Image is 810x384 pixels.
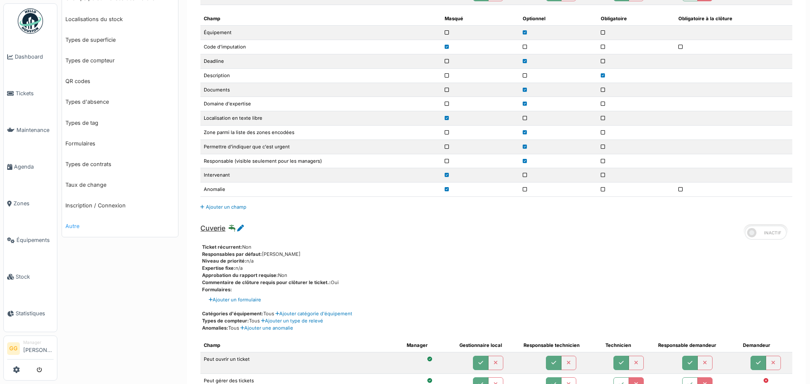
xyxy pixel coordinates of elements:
[403,338,456,352] th: Manager
[62,195,178,216] a: Inscription / Connexion
[202,265,792,272] div: n/a
[202,244,242,250] span: Ticket récurrent:
[200,154,441,168] td: Responsable (visible seulement pour les managers)
[16,89,54,97] span: Tickets
[16,309,54,317] span: Statistiques
[200,140,441,154] td: Permettre d'indiquer que c'est urgent
[202,311,263,317] span: Catégories d'équipement:
[675,12,792,26] th: Obligatoire à la clôture
[597,12,675,26] th: Obligatoire
[200,111,441,126] td: Localisation en texte libre
[520,338,602,352] th: Responsable technicien
[62,175,178,195] a: Taux de change
[202,258,792,265] div: n/a
[200,126,441,140] td: Zone parmi la liste des zones encodées
[200,12,441,26] th: Champ
[200,168,441,183] td: Intervenant
[200,183,441,197] td: Anomalie
[16,126,54,134] span: Maintenance
[200,352,403,373] td: Peut ouvrir un ticket
[23,339,54,346] div: Manager
[4,258,57,295] a: Stock
[4,185,57,222] a: Zones
[209,296,261,303] a: Ajouter un formulaire
[4,295,57,332] a: Statistiques
[655,338,740,352] th: Responsable demandeur
[200,54,441,69] td: Deadline
[16,236,54,244] span: Équipements
[62,9,178,30] a: Localisations du stock
[7,339,54,360] a: GG Manager[PERSON_NAME]
[4,75,57,112] a: Tickets
[13,199,54,207] span: Zones
[519,12,597,26] th: Optionnel
[202,251,262,257] span: Responsables par défaut:
[202,310,792,317] div: Tous
[62,113,178,133] a: Types de tag
[274,311,352,317] a: Ajouter catégorie d'équipement
[602,338,655,352] th: Technicien
[202,317,792,325] div: Tous
[200,68,441,83] td: Description
[200,204,246,210] a: Ajouter un champ
[200,338,403,352] th: Champ
[200,26,441,40] td: Équipement
[4,38,57,75] a: Dashboard
[200,40,441,54] td: Code d'imputation
[202,287,232,293] span: Formulaires:
[202,265,235,271] span: Expertise fixe:
[200,97,441,111] td: Domaine d'expertise
[200,224,225,232] span: Cuverie
[62,71,178,91] a: QR codes
[200,83,441,97] td: Documents
[62,30,178,50] a: Types de superficie
[239,325,293,331] a: Ajouter une anomalie
[62,91,178,112] a: Types d'absence
[202,244,792,251] div: Non
[4,148,57,185] a: Agenda
[18,8,43,34] img: Badge_color-CXgf-gQk.svg
[202,272,792,279] div: Non
[202,325,228,331] span: Anomalies:
[23,339,54,357] li: [PERSON_NAME]
[62,50,178,71] a: Types de compteur
[202,272,278,278] span: Approbation du rapport requise:
[7,342,20,355] li: GG
[202,325,792,332] div: Tous
[62,154,178,175] a: Types de contrats
[62,216,178,236] a: Autre
[202,318,249,324] span: Types de compteur:
[202,279,792,286] div: Oui
[14,163,54,171] span: Agenda
[456,338,520,352] th: Gestionnaire local
[4,112,57,148] a: Maintenance
[202,279,331,285] span: Commentaire de clôture requis pour clôturer le ticket.:
[62,133,178,154] a: Formulaires
[15,53,54,61] span: Dashboard
[740,338,792,352] th: Demandeur
[260,318,323,324] a: Ajouter un type de relevé
[4,222,57,258] a: Équipements
[202,251,792,258] div: [PERSON_NAME]
[441,12,519,26] th: Masqué
[16,273,54,281] span: Stock
[202,258,246,264] span: Niveau de priorité:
